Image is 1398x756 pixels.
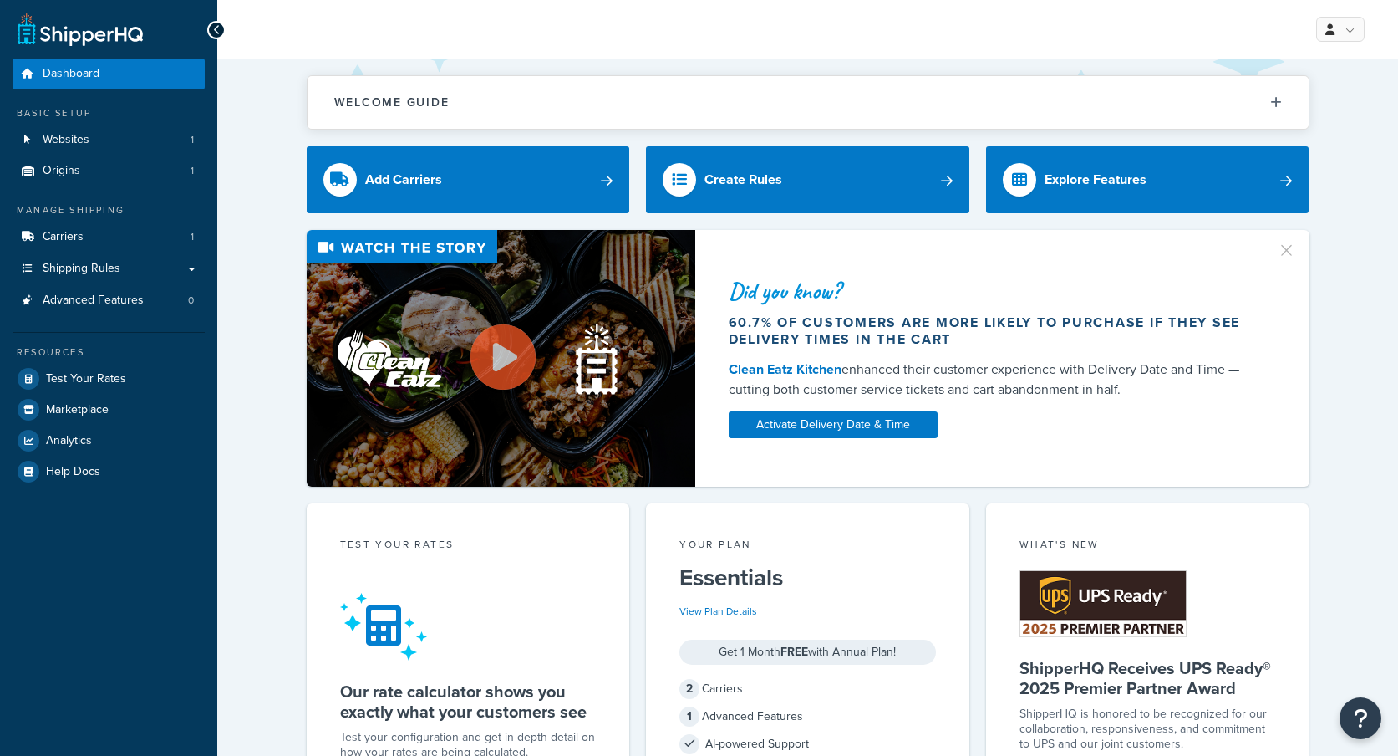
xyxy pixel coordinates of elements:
div: Advanced Features [679,705,936,728]
span: Websites [43,133,89,147]
a: Websites1 [13,125,205,156]
div: Get 1 Month with Annual Plan! [679,640,936,665]
h5: Our rate calculator shows you exactly what your customers see [340,682,597,722]
a: Explore Features [986,146,1309,213]
a: Shipping Rules [13,253,205,284]
a: View Plan Details [679,604,757,619]
a: Advanced Features0 [13,285,205,316]
h2: Welcome Guide [334,96,450,109]
span: Marketplace [46,403,109,417]
div: 60.7% of customers are more likely to purchase if they see delivery times in the cart [729,314,1257,348]
span: 0 [188,294,194,308]
div: Add Carriers [365,168,442,192]
span: Analytics [46,434,92,448]
span: Carriers [43,230,84,244]
a: Dashboard [13,59,205,89]
a: Help Docs [13,457,205,487]
div: Create Rules [704,168,782,192]
h5: ShipperHQ Receives UPS Ready® 2025 Premier Partner Award [1019,658,1276,698]
strong: FREE [780,643,808,661]
div: Manage Shipping [13,203,205,217]
button: Open Resource Center [1340,697,1381,739]
div: Basic Setup [13,106,205,120]
li: Advanced Features [13,285,205,316]
span: 1 [191,230,194,244]
span: Shipping Rules [43,262,120,276]
span: Test Your Rates [46,372,126,386]
a: Carriers1 [13,222,205,253]
div: Did you know? [729,279,1257,303]
div: Your Plan [679,537,936,556]
div: Explore Features [1045,168,1146,192]
span: 2 [679,679,699,699]
button: Welcome Guide [308,76,1309,129]
div: Carriers [679,677,936,701]
a: Add Carriers [307,146,630,213]
span: Advanced Features [43,294,144,308]
a: Activate Delivery Date & Time [729,411,938,438]
span: Origins [43,164,80,178]
a: Clean Eatz Kitchen [729,360,841,379]
li: Websites [13,125,205,156]
div: What's New [1019,537,1276,556]
span: 1 [679,707,699,727]
div: AI-powered Support [679,733,936,756]
img: Video thumbnail [307,230,695,487]
a: Marketplace [13,395,205,425]
div: Test your rates [340,537,597,556]
a: Test Your Rates [13,364,205,394]
span: Help Docs [46,465,100,479]
a: Create Rules [646,146,969,213]
li: Origins [13,156,205,186]
p: ShipperHQ is honored to be recognized for our collaboration, responsiveness, and commitment to UP... [1019,707,1276,752]
div: enhanced their customer experience with Delivery Date and Time — cutting both customer service ti... [729,360,1257,400]
h5: Essentials [679,564,936,591]
li: Carriers [13,222,205,253]
a: Origins1 [13,156,205,186]
div: Resources [13,345,205,360]
span: 1 [191,164,194,178]
span: 1 [191,133,194,147]
a: Analytics [13,426,205,456]
span: Dashboard [43,67,99,81]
